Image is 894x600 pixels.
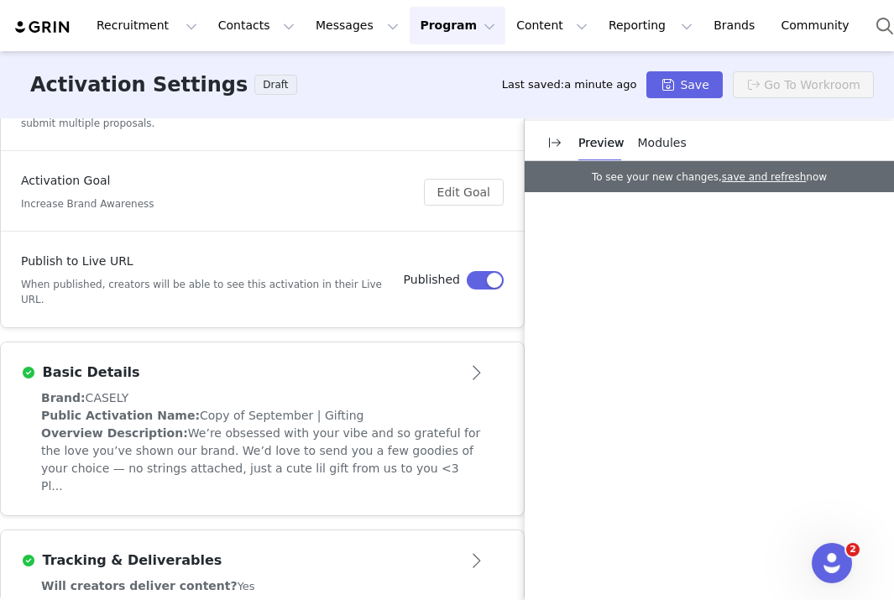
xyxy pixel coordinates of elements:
[599,7,703,44] button: Reporting
[36,550,222,571] h3: Tracking & Deliverables
[404,271,460,289] h4: Published
[254,75,296,95] span: Draft
[638,136,687,149] span: Modules
[846,543,860,556] span: 2
[703,7,770,44] a: Brands
[21,172,154,190] h4: Activation Goal
[410,7,505,44] button: Program
[41,426,188,440] span: Overview Description:
[41,409,200,422] span: Public Activation Name:
[592,171,722,183] span: To see your new changes,
[806,171,827,183] span: now
[208,7,305,44] button: Contacts
[306,7,409,44] button: Messages
[722,171,806,183] a: save and refresh
[86,391,129,404] span: CASELY
[733,71,874,98] a: Go To Workroom
[41,426,480,493] span: We’re obsessed with your vibe and so grateful for the love you’ve shown our brand. We’d love to s...
[41,391,86,404] span: Brand:
[21,196,154,211] h5: Increase Brand Awareness
[30,70,248,100] h3: Activation Settings
[506,7,598,44] button: Content
[424,179,504,206] button: Edit Goal
[812,543,852,583] iframe: Intercom live chat
[502,78,637,91] span: Last saved:
[564,78,636,91] span: a minute ago
[21,277,404,307] h5: When published, creators will be able to see this activation in their Live URL.
[452,359,504,386] button: Open module
[771,7,867,44] a: Community
[452,547,504,574] button: Open module
[36,363,140,383] h3: Basic Details
[646,71,722,98] button: Save
[200,409,363,422] span: Copy of September | Gifting
[86,7,207,44] button: Recruitment
[578,134,625,152] p: Preview
[41,577,484,595] div: Yes
[41,579,238,592] span: Will creators deliver content?
[21,253,404,270] h4: Publish to Live URL
[13,19,72,35] img: grin logo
